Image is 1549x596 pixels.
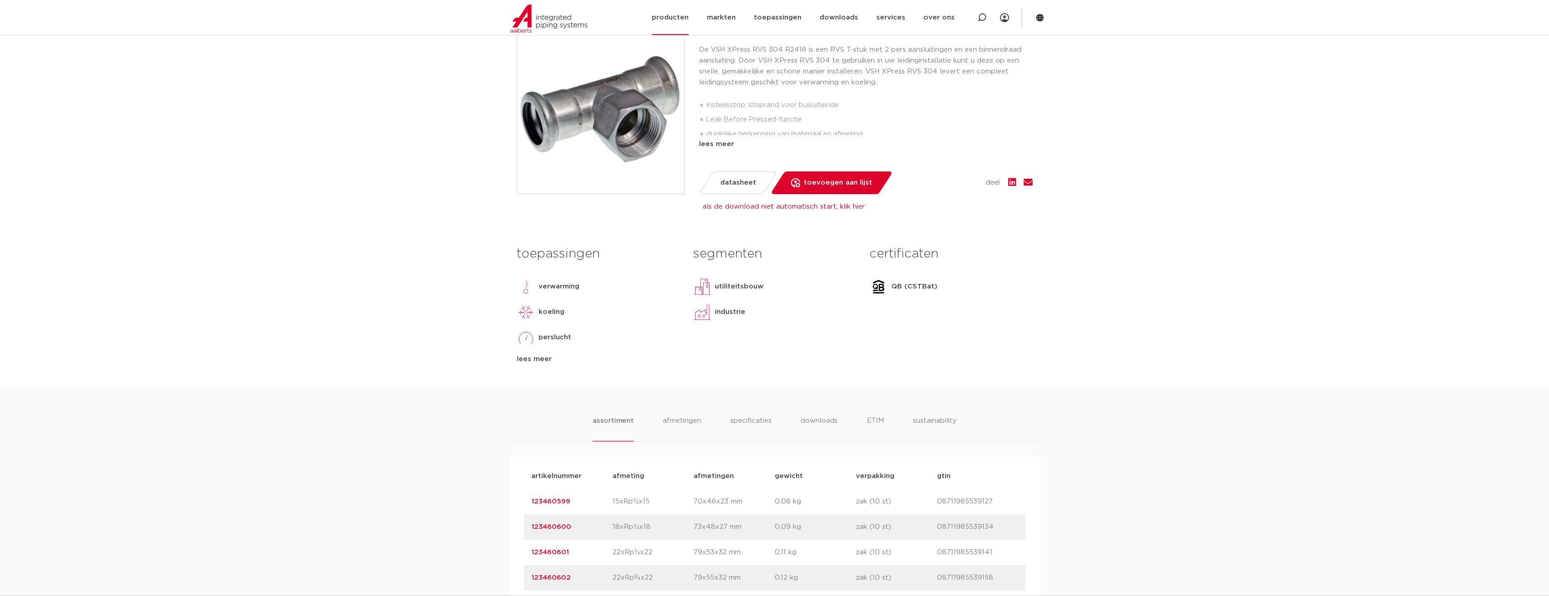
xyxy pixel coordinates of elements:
p: 0,09 kg [775,522,856,532]
a: 123460601 [531,549,569,556]
p: 0,12 kg [775,572,856,583]
p: 08711985539134 [937,522,1018,532]
span: toevoegen aan lijst [804,176,872,190]
p: industrie [715,307,745,318]
p: zak (10 st) [856,496,937,507]
p: De VSH XPress RVS 304 R2418 is een RVS T-stuk met 2 pers aansluitingen en een binnendraad aanslui... [699,44,1033,88]
p: 22xRp½x22 [612,547,694,558]
p: afmeting [612,471,694,482]
p: 0,08 kg [775,496,856,507]
img: perslucht [517,328,535,347]
li: assortiment [592,415,634,441]
p: 73x48x27 mm [694,522,775,532]
a: 123460599 [531,498,570,505]
img: utiliteitsbouw [693,278,711,296]
p: artikelnummer [531,471,612,482]
p: utiliteitsbouw [715,281,763,292]
p: koeling [539,307,564,318]
span: deel: [986,177,1001,188]
p: verwarming [539,281,579,292]
h3: certificaten [869,245,1032,263]
div: lees meer [699,139,1033,150]
a: als de download niet automatisch start, klik hier [703,203,865,210]
li: afmetingen [663,415,701,441]
img: Product Image for VSH XPress RVS 304 T-stuk met draad (press x binnendraad x press) [517,27,684,194]
p: 79x55x32 mm [694,572,775,583]
p: 22xRp¾x22 [612,572,694,583]
p: 08711985539141 [937,547,1018,558]
p: QB (CSTBat) [891,281,937,292]
li: downloads [801,415,838,441]
p: 79x53x32 mm [694,547,775,558]
img: QB (CSTBat) [869,278,888,296]
p: zak (10 st) [856,572,937,583]
p: 18xRp½x18 [612,522,694,532]
span: datasheet [720,176,756,190]
a: datasheet [699,171,777,194]
li: sustainability [913,415,957,441]
div: lees meer [517,354,680,365]
li: specificaties [730,415,772,441]
li: Leak Before Pressed-functie [706,112,1033,127]
a: 123460602 [531,574,571,581]
p: zak (10 st) [856,547,937,558]
p: gtin [937,471,1018,482]
img: industrie [693,303,711,321]
li: duidelijke herkenning van materiaal en afmeting [706,127,1033,142]
p: zak (10 st) [856,522,937,532]
a: 123460600 [531,523,571,530]
p: 08711985539158 [937,572,1018,583]
p: afmetingen [694,471,775,482]
p: 0,11 kg [775,547,856,558]
li: ETIM [867,415,884,441]
p: 15xRp½x15 [612,496,694,507]
li: insteekstop: stoprand voor buisuiteinde [706,98,1033,112]
img: verwarming [517,278,535,296]
img: koeling [517,303,535,321]
h3: segmenten [693,245,856,263]
p: perslucht [539,332,571,343]
p: 70x46x23 mm [694,496,775,507]
h3: toepassingen [517,245,680,263]
p: verpakking [856,471,937,482]
p: 08711985539127 [937,496,1018,507]
p: gewicht [775,471,856,482]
